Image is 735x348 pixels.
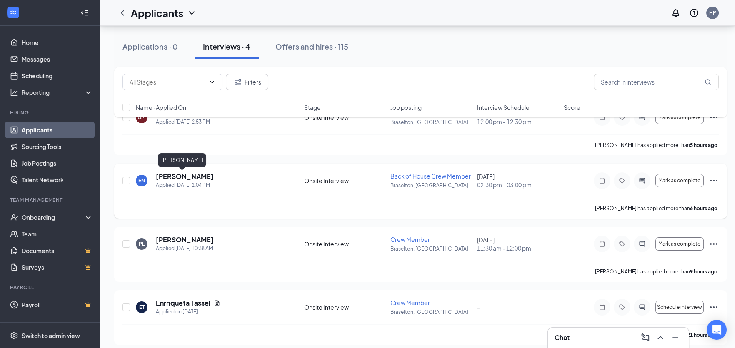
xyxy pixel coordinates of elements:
[139,240,145,247] div: PL
[637,177,647,184] svg: ActiveChat
[80,9,89,17] svg: Collapse
[477,303,480,311] span: -
[203,41,250,52] div: Interviews · 4
[22,259,93,276] a: SurveysCrown
[275,41,348,52] div: Offers and hires · 115
[10,331,18,340] svg: Settings
[226,74,268,90] button: Filter Filters
[22,213,86,221] div: Onboarding
[304,103,320,112] span: Stage
[597,241,607,247] svg: Note
[597,177,607,184] svg: Note
[669,331,682,344] button: Minimize
[617,177,627,184] svg: Tag
[304,303,385,311] div: Onsite Interview
[156,244,214,253] div: Applied [DATE] 10:38 AM
[22,226,93,242] a: Team
[22,51,93,67] a: Messages
[390,103,422,112] span: Job posting
[22,34,93,51] a: Home
[597,304,607,311] svg: Note
[117,8,127,18] svg: ChevronLeft
[477,103,530,112] span: Interview Schedule
[10,109,91,116] div: Hiring
[617,304,627,311] svg: Tag
[156,298,210,308] h5: Enrriqueta Tassel
[654,331,667,344] button: ChevronUp
[304,176,385,185] div: Onsite Interview
[690,142,717,148] b: 5 hours ago
[158,153,206,167] div: [PERSON_NAME]
[637,241,647,247] svg: ActiveChat
[130,77,205,87] input: All Stages
[657,304,702,310] span: Schedule interview
[689,8,699,18] svg: QuestionInfo
[214,300,220,306] svg: Document
[655,237,704,251] button: Mark as complete
[709,302,719,312] svg: Ellipses
[709,9,716,16] div: HP
[709,176,719,186] svg: Ellipses
[390,299,430,306] span: Crew Member
[22,155,93,172] a: Job Postings
[390,245,472,252] p: Braselton, [GEOGRAPHIC_DATA]
[22,331,80,340] div: Switch to admin view
[22,242,93,259] a: DocumentsCrown
[658,178,700,184] span: Mark as complete
[564,103,580,112] span: Score
[639,331,652,344] button: ComposeMessage
[22,122,93,138] a: Applicants
[658,241,700,247] span: Mark as complete
[390,172,471,180] span: Back of House Crew Member
[10,196,91,204] div: Team Management
[655,301,704,314] button: Schedule interview
[671,8,681,18] svg: Notifications
[156,235,214,244] h5: [PERSON_NAME]
[22,67,93,84] a: Scheduling
[690,205,717,211] b: 6 hours ago
[670,333,680,343] svg: Minimize
[477,172,559,189] div: [DATE]
[209,79,215,85] svg: ChevronDown
[187,8,197,18] svg: ChevronDown
[22,88,93,97] div: Reporting
[594,74,719,90] input: Search in interviews
[707,320,727,340] div: Open Intercom Messenger
[156,172,214,181] h5: [PERSON_NAME]
[687,332,717,338] b: 21 hours ago
[10,213,18,221] svg: UserCheck
[390,236,430,243] span: Crew Member
[139,303,145,311] div: ET
[22,138,93,155] a: Sourcing Tools
[655,333,665,343] svg: ChevronUp
[10,88,18,97] svg: Analysis
[136,103,186,112] span: Name · Applied On
[22,296,93,313] a: PayrollCrown
[555,333,570,342] h3: Chat
[9,8,17,17] svg: WorkstreamLogo
[617,241,627,247] svg: Tag
[477,181,559,189] span: 02:30 pm - 03:00 pm
[122,41,178,52] div: Applications · 0
[690,268,717,275] b: 9 hours ago
[22,172,93,188] a: Talent Network
[131,6,183,20] h1: Applicants
[138,177,145,184] div: EN
[595,205,719,212] p: [PERSON_NAME] has applied more than .
[595,268,719,275] p: [PERSON_NAME] has applied more than .
[709,239,719,249] svg: Ellipses
[390,308,472,316] p: Braselton, [GEOGRAPHIC_DATA]
[156,181,214,189] div: Applied [DATE] 2:04 PM
[156,308,220,316] div: Applied on [DATE]
[640,333,650,343] svg: ComposeMessage
[637,304,647,311] svg: ActiveChat
[477,236,559,252] div: [DATE]
[705,79,711,85] svg: MagnifyingGlass
[477,244,559,252] span: 11:30 am - 12:00 pm
[655,174,704,187] button: Mark as complete
[304,240,385,248] div: Onsite Interview
[233,77,243,87] svg: Filter
[10,284,91,291] div: Payroll
[390,182,472,189] p: Braselton, [GEOGRAPHIC_DATA]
